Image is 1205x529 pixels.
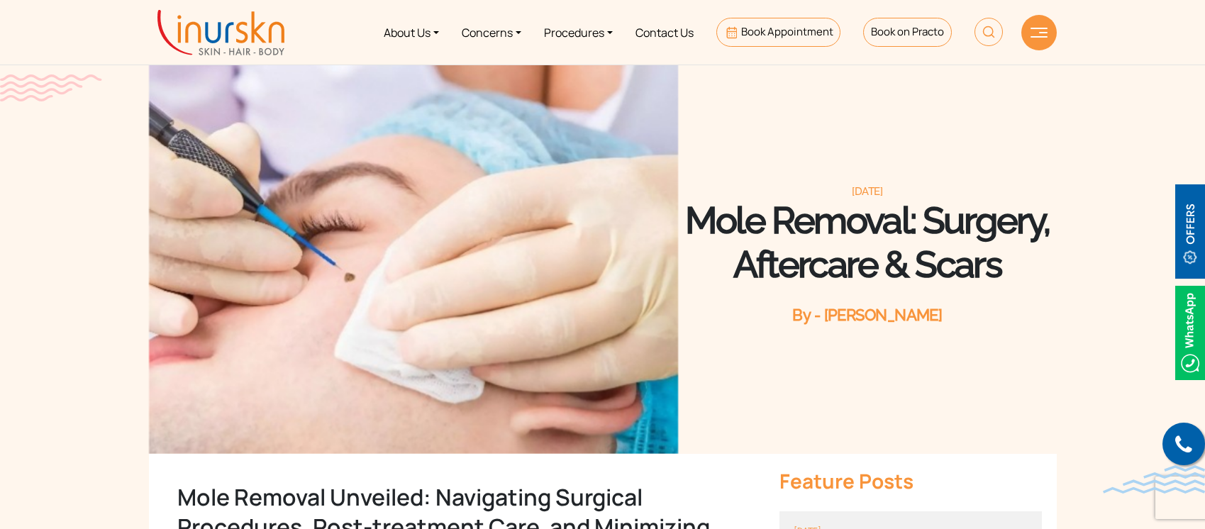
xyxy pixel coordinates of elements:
img: Whatsappicon [1175,286,1205,380]
img: poster [149,57,679,454]
a: Procedures [533,6,624,59]
img: hamLine.svg [1031,28,1048,38]
a: Contact Us [624,6,705,59]
div: [DATE] [678,184,1056,199]
span: Book Appointment [741,24,833,39]
img: inurskn-logo [157,10,284,55]
div: Feature Posts [779,468,1043,494]
a: Book on Practo [863,18,951,47]
a: Book Appointment [716,18,840,47]
div: By - [PERSON_NAME] [678,304,1056,325]
h1: Mole Removal: Surgery, Aftercare & Scars [678,199,1056,286]
span: Book on Practo [871,24,944,39]
img: bluewave [1103,465,1205,494]
img: HeaderSearch [974,18,1003,46]
img: offerBt [1175,184,1205,279]
a: Concerns [450,6,533,59]
a: Whatsappicon [1175,324,1205,340]
a: About Us [372,6,450,59]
